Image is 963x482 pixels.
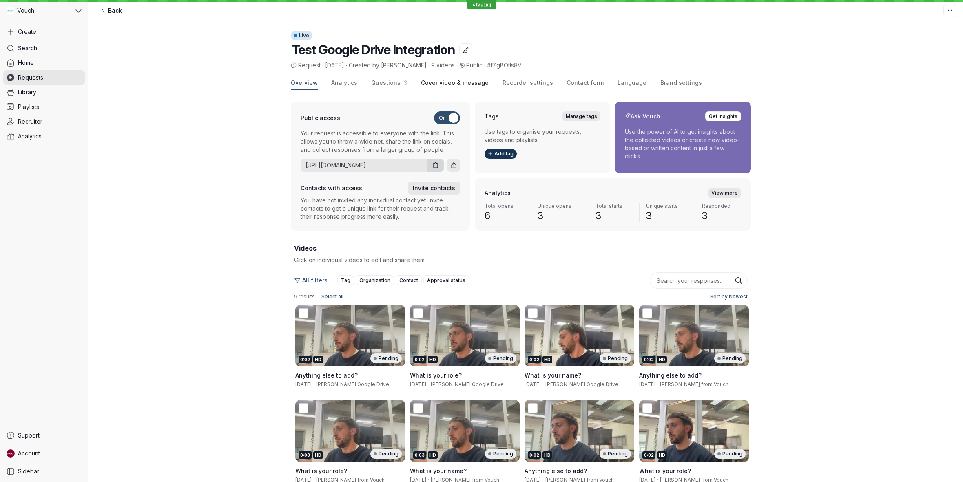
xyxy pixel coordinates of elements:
span: · [321,61,325,69]
span: · [483,61,487,69]
div: Vouch [3,3,74,18]
button: Create [3,24,85,39]
span: Anything else to add? [295,372,358,379]
span: Live [299,31,309,40]
div: Pending [485,449,516,459]
span: Recorder settings [503,79,553,87]
h3: Contacts with access [301,184,362,192]
span: [DATE] [410,381,426,387]
span: [PERSON_NAME] from Vouch [660,381,728,387]
span: What is your name? [410,467,467,474]
div: 0:02 [642,356,655,363]
a: View more [708,188,741,198]
span: Sort by: Newest [710,293,748,301]
span: Sidebar [18,467,39,475]
span: Recruiter [18,118,42,126]
span: 9 results [294,293,315,300]
span: Brand settings [660,79,702,87]
span: · [344,61,349,69]
div: HD [657,356,667,363]
div: Pending [714,353,746,363]
div: 0:03 [299,451,312,459]
span: Anything else to add? [639,372,702,379]
span: Create [18,28,36,36]
span: Analytics [331,79,357,87]
input: Search your responses... [650,272,748,289]
button: Invite contacts [408,182,460,195]
span: Contact form [567,79,604,87]
div: Pending [714,449,746,459]
span: 3 [596,209,633,222]
button: Share [447,159,460,172]
span: Questions [371,79,401,86]
span: Total starts [596,203,633,209]
div: HD [313,451,323,459]
div: Pending [370,353,402,363]
span: Unique opens [538,203,582,209]
span: Public [466,62,483,69]
a: Requests [3,70,85,85]
p: Use tags to organise your requests, videos and playlists. [485,128,600,144]
div: 0:02 [413,356,426,363]
span: View more [711,189,738,197]
a: Support [3,428,85,443]
h2: Ask Vouch [625,112,660,120]
a: Manage tags [562,111,600,121]
p: Use the power of AI to get insights about the collected videos or create new video-based or writt... [625,128,741,160]
span: Search [18,44,37,52]
span: 3 [702,209,741,222]
span: [DATE] [639,381,655,387]
span: Manage tags [566,112,597,120]
button: Search [735,277,743,285]
p: Click on individual videos to edit and share them. [294,256,516,264]
div: HD [428,356,438,363]
span: Approval status [427,276,465,284]
span: Get insights [709,112,737,120]
span: 3 [646,209,688,222]
span: Invite contacts [413,184,455,192]
a: Recruiter [3,114,85,129]
button: Add tag [485,149,517,159]
span: [DATE] [325,62,344,69]
span: 3 [401,79,407,86]
a: Back [95,4,127,17]
span: Test Google Drive Integration [292,42,455,58]
p: You have not invited any individual contact yet. Invite contacts to get a unique link for their r... [301,196,460,221]
img: Stephane avatar [7,449,15,458]
span: Vouch [17,7,34,15]
button: Select all [318,292,347,302]
span: · [427,61,431,69]
span: Responded [702,203,741,209]
span: 6 [485,209,524,222]
span: [DATE] [525,381,541,387]
p: Your request is accessible to everyone with the link. This allows you to throw a wide net, share ... [301,129,460,154]
button: Approval status [423,275,469,285]
div: Pending [600,449,631,459]
span: #fZgBOtIs8V [487,62,522,69]
span: Overview [291,79,318,87]
h3: Public access [301,114,340,122]
h2: Tags [485,112,499,120]
a: Analytics [3,129,85,144]
div: 0:02 [528,451,541,459]
span: · [312,381,316,388]
span: Total opens [485,203,524,209]
span: [PERSON_NAME] Google Drive [545,381,618,387]
img: Vouch avatar [7,7,14,14]
div: HD [313,356,323,363]
span: [PERSON_NAME] Google Drive [316,381,389,387]
span: What is your name? [525,372,581,379]
button: Organization [356,275,394,285]
button: Contact [396,275,422,285]
button: All filters [294,274,333,287]
span: · [426,381,431,388]
span: · [541,381,545,388]
span: [DATE] [295,381,312,387]
a: Home [3,56,85,70]
div: 0:02 [642,451,655,459]
a: Library [3,85,85,100]
span: 9 videos [431,62,455,69]
span: Language [618,79,646,87]
span: · [455,61,459,69]
span: Library [18,88,36,96]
